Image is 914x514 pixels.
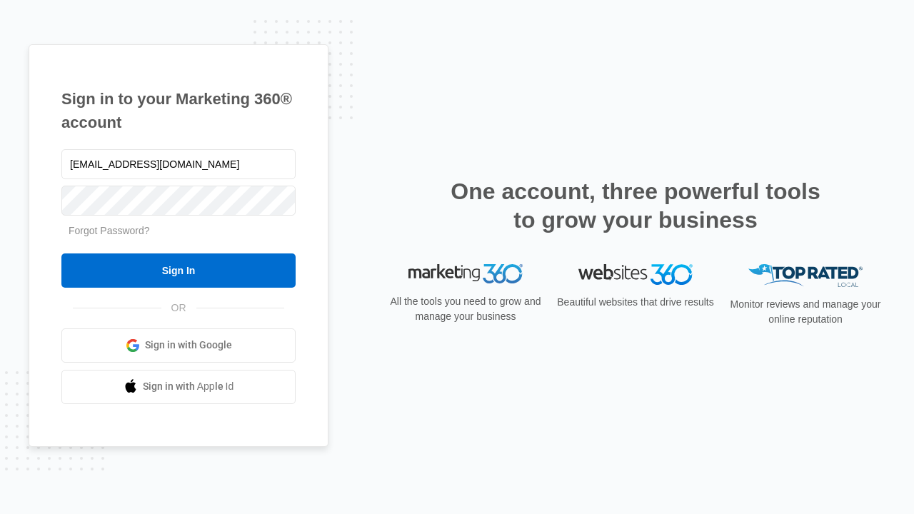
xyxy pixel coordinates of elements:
[61,87,296,134] h1: Sign in to your Marketing 360® account
[386,293,546,323] p: All the tools you need to grow and manage your business
[748,264,863,288] img: Top Rated Local
[446,177,825,234] h2: One account, three powerful tools to grow your business
[145,338,232,353] span: Sign in with Google
[161,301,196,316] span: OR
[408,264,523,284] img: Marketing 360
[725,297,885,327] p: Monitor reviews and manage your online reputation
[578,264,693,285] img: Websites 360
[69,225,150,236] a: Forgot Password?
[61,253,296,288] input: Sign In
[61,149,296,179] input: Email
[61,328,296,363] a: Sign in with Google
[143,379,234,394] span: Sign in with Apple Id
[556,295,715,310] p: Beautiful websites that drive results
[61,370,296,404] a: Sign in with Apple Id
